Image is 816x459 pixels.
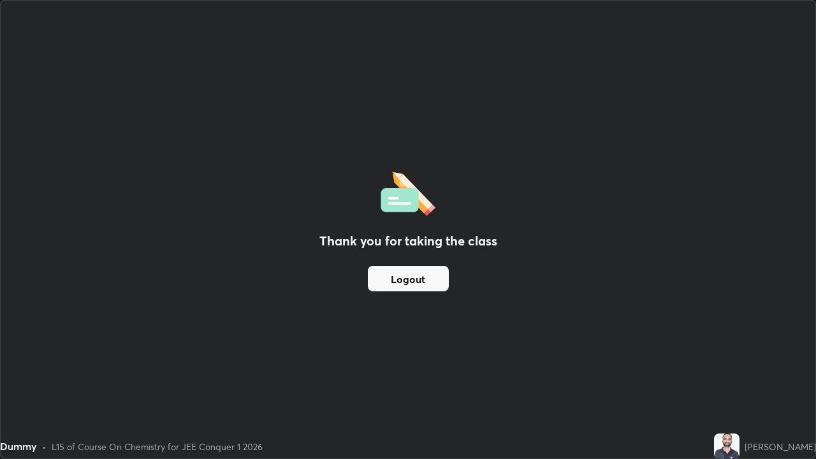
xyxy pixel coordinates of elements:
[714,433,739,459] img: be6de2d73fb94b1c9be2f2192f474e4d.jpg
[745,440,816,453] div: [PERSON_NAME]
[368,266,449,291] button: Logout
[42,440,47,453] div: •
[52,440,263,453] div: L15 of Course On Chemistry for JEE Conquer 1 2026
[381,168,435,216] img: offlineFeedback.1438e8b3.svg
[319,231,497,251] h2: Thank you for taking the class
